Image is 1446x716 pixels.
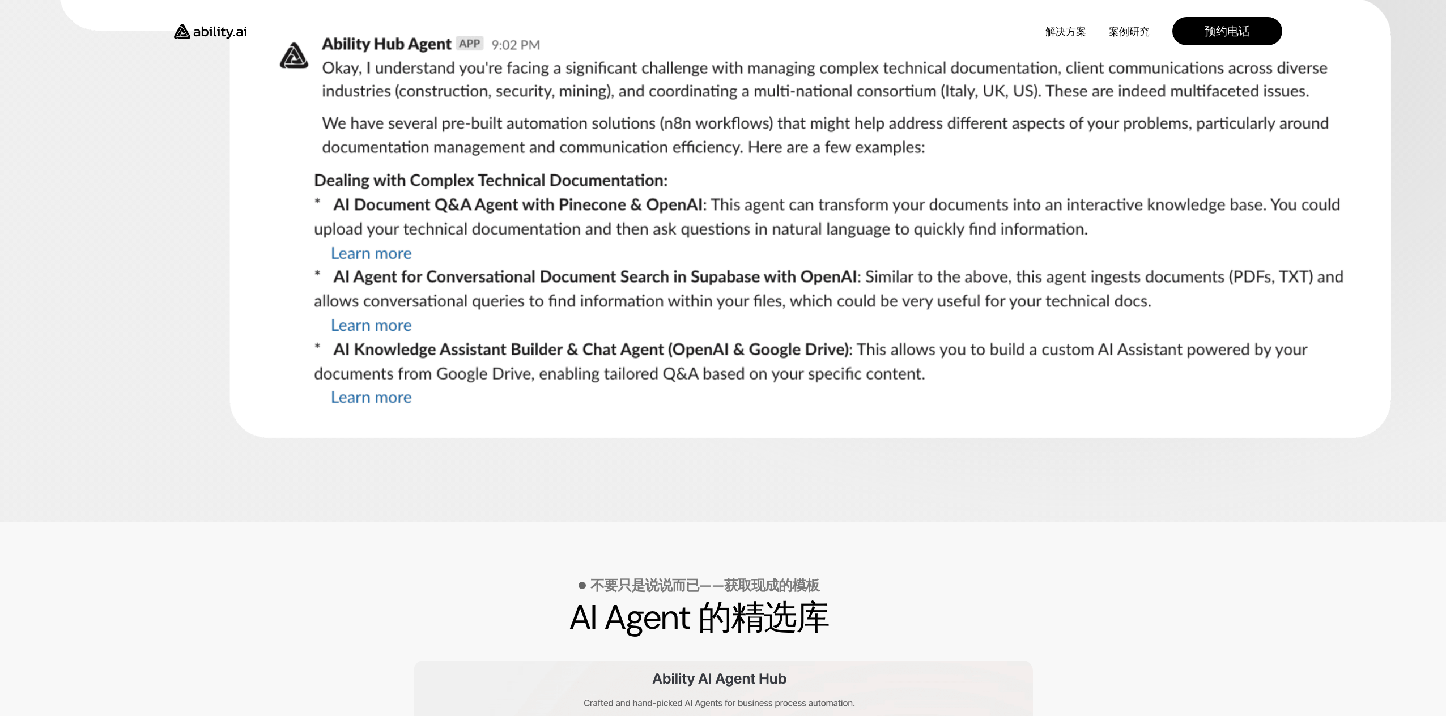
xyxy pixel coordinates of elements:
[262,17,1282,45] nav: 主导航
[1109,25,1150,39] font: 案例研究
[1205,24,1250,39] font: 预约电话
[1045,22,1086,41] a: 解决方案
[1172,17,1282,45] a: 预约电话
[569,595,829,640] font: AI Agent 的精选库
[1045,25,1086,39] font: 解决方案
[1109,22,1150,41] a: 案例研究
[590,576,819,595] font: 不要只是说说而已——获取现成的模板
